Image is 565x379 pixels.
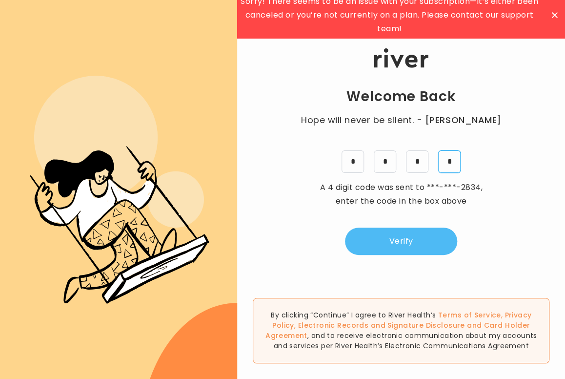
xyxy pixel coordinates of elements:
[291,113,511,127] p: Hope will never be silent.
[438,150,461,173] input: 7
[438,310,501,320] a: Terms of Service
[274,331,537,351] span: , and to receive electronic communication about my accounts and services per River Health’s Elect...
[320,182,483,207] span: A 4 digit code was sent to , enter the code in the box above
[416,113,501,127] span: - [PERSON_NAME]
[253,298,549,363] div: By clicking “Continue” I agree to River Health’s
[298,320,464,330] a: Electronic Records and Signature Disclosure
[374,150,396,173] input: 5
[272,310,531,330] a: Privacy Policy
[265,310,531,340] span: , , and
[342,150,364,173] input: 8
[265,320,530,340] a: Card Holder Agreement
[345,228,457,255] button: Verify
[346,88,456,105] h1: Welcome Back
[406,150,428,173] input: 5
